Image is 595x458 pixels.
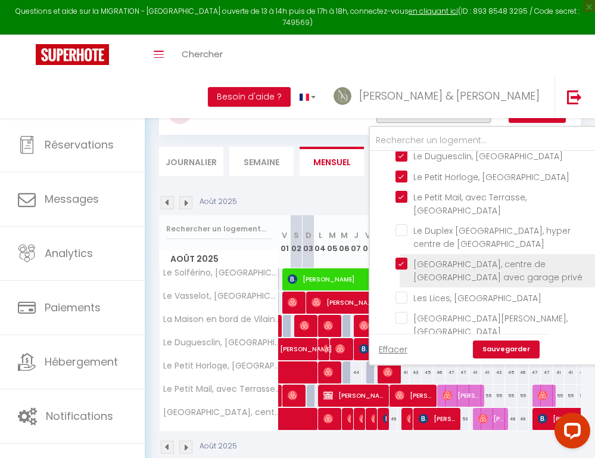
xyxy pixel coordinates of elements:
[505,361,517,383] div: 45
[577,385,588,407] div: 56
[567,89,582,104] img: logout
[45,354,118,369] span: Hébergement
[350,215,362,268] th: 07
[323,384,387,407] span: [PERSON_NAME] Propriétaire
[300,147,364,176] li: Mensuel
[413,292,541,304] span: Les Lices, [GEOGRAPHIC_DATA]
[329,230,336,241] abbr: M
[319,230,322,241] abbr: L
[341,230,348,241] abbr: M
[280,332,362,354] span: [PERSON_NAME]
[182,48,223,60] span: Chercher
[323,338,328,360] span: [PERSON_NAME]
[545,408,595,458] iframe: LiveChat chat widget
[473,341,540,358] a: Sauvegarder
[413,191,527,216] span: Le Petit Mail, avec Terrasse, [GEOGRAPHIC_DATA]
[354,230,359,241] abbr: J
[359,88,540,103] span: [PERSON_NAME] & [PERSON_NAME]
[161,292,281,301] span: Le Vasselot, [GEOGRAPHIC_DATA]
[383,407,387,430] span: [PERSON_NAME]
[274,338,286,361] a: [PERSON_NAME]
[314,215,326,268] th: 04
[395,384,435,407] span: [PERSON_NAME]
[279,215,291,268] th: 01
[517,408,529,430] div: 49
[45,246,93,261] span: Analytics
[529,361,541,383] div: 47
[443,384,482,407] span: [PERSON_NAME]
[553,385,565,407] div: 55
[493,385,505,407] div: 55
[291,215,303,268] th: 02
[517,385,529,407] div: 55
[410,361,422,383] div: 43
[398,361,410,383] div: 41
[161,385,281,394] span: Le Petit Mail, avec Terrasse, [GEOGRAPHIC_DATA]
[362,215,374,268] th: 08
[446,361,457,383] div: 47
[274,385,280,407] a: [PERSON_NAME]
[36,44,109,65] img: Super Booking
[306,230,311,241] abbr: D
[323,361,339,383] span: [PERSON_NAME]
[517,361,529,383] div: 46
[457,408,469,430] div: 53
[161,268,281,277] span: Le Solférino, [GEOGRAPHIC_DATA]
[359,338,375,360] span: [PERSON_NAME]
[347,407,351,430] span: [PERSON_NAME]
[565,361,577,383] div: 41
[407,407,411,430] span: [PERSON_NAME]
[413,258,582,283] span: [GEOGRAPHIC_DATA], centre de [GEOGRAPHIC_DATA] avec garage privé
[325,76,554,118] a: ... [PERSON_NAME] & [PERSON_NAME]
[200,196,237,208] p: Août 2025
[481,385,493,407] div: 55
[326,215,338,268] th: 05
[541,361,553,383] div: 47
[323,314,339,337] span: [PERSON_NAME]
[538,384,554,407] span: [PERSON_NAME]
[419,407,459,430] span: [PERSON_NAME] Uris
[469,361,481,383] div: 41
[409,6,458,16] a: en cliquant ici
[288,384,304,407] span: [PERSON_NAME]
[505,408,517,430] div: 49
[457,361,469,383] div: 47
[300,314,316,337] span: [PERSON_NAME] &
[161,361,281,370] span: Le Petit Horloge, [GEOGRAPHIC_DATA]
[413,225,571,250] span: Le Duplex [GEOGRAPHIC_DATA], hyper centre de [GEOGRAPHIC_DATA]
[294,230,299,241] abbr: S
[383,361,399,383] span: [PERSON_NAME]
[538,407,590,430] span: [PERSON_NAME]
[359,314,375,337] span: [PERSON_NAME]
[45,191,99,206] span: Messages
[161,338,281,347] span: Le Duguesclin, [GEOGRAPHIC_DATA]
[422,361,434,383] div: 45
[45,300,101,315] span: Paiements
[386,408,398,430] div: 49
[229,147,294,176] li: Semaine
[161,408,281,417] span: [GEOGRAPHIC_DATA], centre de [GEOGRAPHIC_DATA] avec garage privé
[282,230,287,241] abbr: V
[379,343,407,356] a: Effacer
[46,409,113,423] span: Notifications
[311,291,375,314] span: [PERSON_NAME]
[173,35,232,76] a: Chercher
[505,385,517,407] div: 55
[413,171,569,183] span: Le Petit Horloge, [GEOGRAPHIC_DATA]
[365,230,370,241] abbr: V
[166,218,272,240] input: Rechercher un logement...
[334,87,351,105] img: ...
[288,291,304,314] span: [PERSON_NAME]
[371,407,375,430] span: [PERSON_NAME]
[323,407,339,430] span: [PERSON_NAME]
[208,87,291,107] button: Besoin d'aide ?
[478,407,506,430] span: [PERSON_NAME]
[434,361,446,383] div: 46
[200,441,237,452] p: Août 2025
[481,361,493,383] div: 41
[45,137,114,152] span: Réservations
[160,250,278,268] span: Août 2025
[335,338,351,360] span: [PERSON_NAME]
[413,150,563,162] span: Le Duguesclin, [GEOGRAPHIC_DATA]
